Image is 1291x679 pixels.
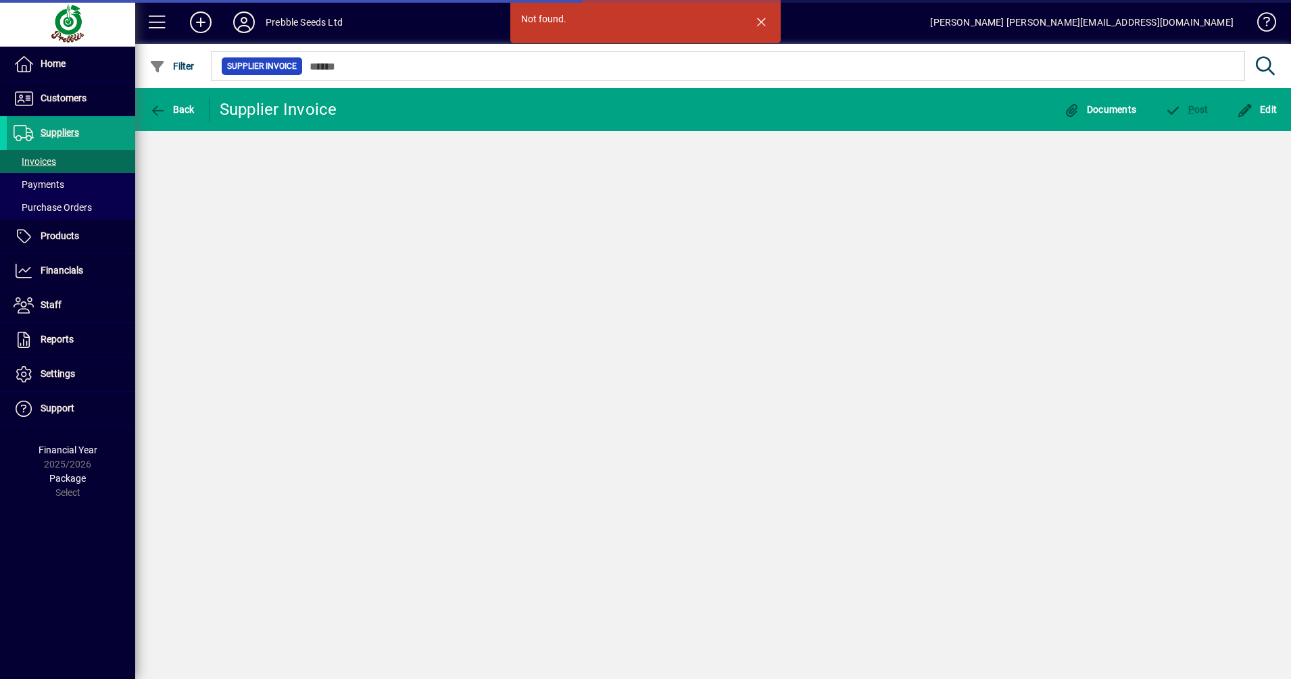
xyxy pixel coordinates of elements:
[14,202,92,213] span: Purchase Orders
[41,368,75,379] span: Settings
[41,334,74,345] span: Reports
[930,11,1234,33] div: [PERSON_NAME] [PERSON_NAME][EMAIL_ADDRESS][DOMAIN_NAME]
[7,254,135,288] a: Financials
[7,196,135,219] a: Purchase Orders
[49,473,86,484] span: Package
[135,97,210,122] app-page-header-button: Back
[39,445,97,455] span: Financial Year
[41,265,83,276] span: Financials
[41,299,62,310] span: Staff
[220,99,337,120] div: Supplier Invoice
[146,97,198,122] button: Back
[1161,97,1212,122] button: Post
[41,127,79,138] span: Suppliers
[1060,97,1140,122] button: Documents
[149,61,195,72] span: Filter
[7,288,135,322] a: Staff
[1063,104,1136,115] span: Documents
[41,58,66,69] span: Home
[41,230,79,241] span: Products
[1247,3,1274,47] a: Knowledge Base
[1165,104,1209,115] span: ost
[149,104,195,115] span: Back
[222,10,266,34] button: Profile
[1188,104,1194,115] span: P
[7,150,135,173] a: Invoices
[7,220,135,253] a: Products
[7,173,135,196] a: Payments
[7,357,135,391] a: Settings
[41,93,87,103] span: Customers
[7,82,135,116] a: Customers
[1234,97,1281,122] button: Edit
[146,54,198,78] button: Filter
[14,156,56,167] span: Invoices
[7,392,135,426] a: Support
[7,323,135,357] a: Reports
[179,10,222,34] button: Add
[227,59,297,73] span: Supplier Invoice
[1237,104,1277,115] span: Edit
[266,11,343,33] div: Prebble Seeds Ltd
[7,47,135,81] a: Home
[14,179,64,190] span: Payments
[41,403,74,413] span: Support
